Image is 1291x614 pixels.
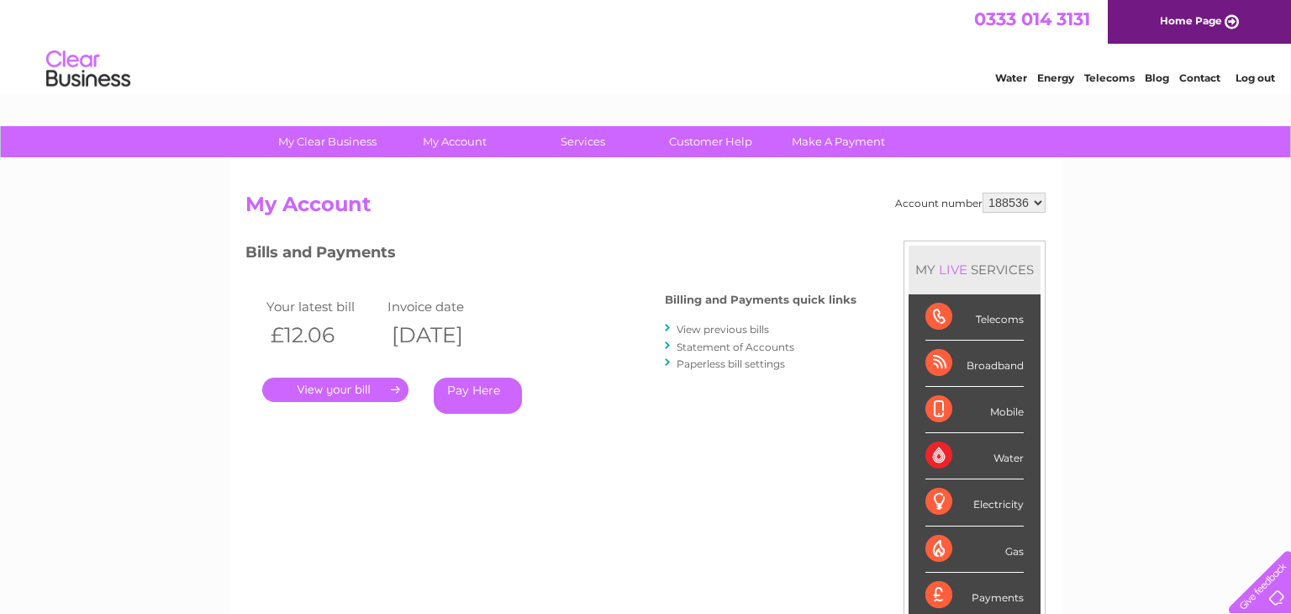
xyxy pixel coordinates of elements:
[383,318,504,352] th: [DATE]
[1037,71,1074,84] a: Energy
[258,126,397,157] a: My Clear Business
[45,44,131,95] img: logo.png
[514,126,652,157] a: Services
[245,193,1046,225] h2: My Account
[995,71,1027,84] a: Water
[665,294,856,306] h4: Billing and Payments quick links
[434,378,522,414] a: Pay Here
[925,387,1024,433] div: Mobile
[677,357,785,370] a: Paperless bill settings
[1236,71,1275,84] a: Log out
[909,246,1041,294] div: MY SERVICES
[677,323,769,336] a: View previous bills
[1084,71,1135,84] a: Telecoms
[925,479,1024,526] div: Electricity
[935,262,971,278] div: LIVE
[250,9,1044,82] div: Clear Business is a trading name of Verastar Limited (registered in [GEOGRAPHIC_DATA] No. 3667643...
[641,126,780,157] a: Customer Help
[1145,71,1169,84] a: Blog
[769,126,908,157] a: Make A Payment
[1179,71,1220,84] a: Contact
[386,126,524,157] a: My Account
[262,318,383,352] th: £12.06
[925,433,1024,479] div: Water
[925,527,1024,573] div: Gas
[262,378,408,402] a: .
[895,193,1046,213] div: Account number
[383,295,504,318] td: Invoice date
[262,295,383,318] td: Your latest bill
[925,341,1024,387] div: Broadband
[925,294,1024,341] div: Telecoms
[677,341,794,353] a: Statement of Accounts
[245,241,856,270] h3: Bills and Payments
[974,8,1090,29] a: 0333 014 3131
